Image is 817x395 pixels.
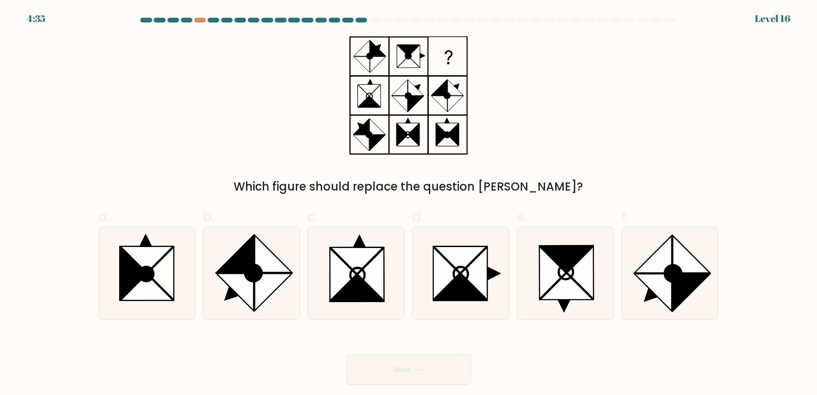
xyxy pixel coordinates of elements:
[412,207,424,226] span: d.
[308,207,318,226] span: c.
[622,207,628,226] span: f.
[27,11,45,26] div: 4:35
[203,207,214,226] span: b.
[517,207,527,226] span: e.
[99,207,110,226] span: a.
[755,11,790,26] div: Level 16
[347,354,471,385] button: Next
[104,178,713,195] div: Which figure should replace the question [PERSON_NAME]?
